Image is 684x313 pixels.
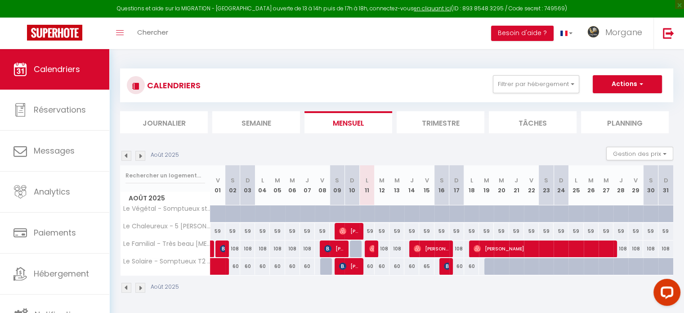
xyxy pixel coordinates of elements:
div: 60 [285,258,300,275]
div: 59 [539,223,554,240]
button: Gestion des prix [606,147,673,160]
div: 59 [568,223,583,240]
span: Calendriers [34,64,80,75]
div: 59 [599,223,613,240]
span: Messages [34,145,75,156]
li: Mensuel [304,111,392,133]
abbr: V [529,176,533,185]
abbr: J [514,176,518,185]
span: Le Chaleureux - 5 [PERSON_NAME] centre, 500m² de jardin [122,223,212,230]
abbr: S [440,176,444,185]
abbr: J [410,176,414,185]
th: 04 [255,165,270,205]
th: 20 [494,165,509,205]
th: 03 [240,165,255,205]
div: 59 [270,223,285,240]
th: 13 [389,165,404,205]
th: 07 [300,165,315,205]
div: 59 [419,223,434,240]
span: Paiements [34,227,76,238]
span: [PERSON_NAME] [220,240,225,257]
div: 108 [255,240,270,257]
abbr: D [246,176,250,185]
span: Le Végétal - Somptueux studio à 5 [PERSON_NAME] centre, 500m² de jardin [122,205,212,212]
div: 59 [210,223,225,240]
div: 59 [255,223,270,240]
button: Besoin d'aide ? [491,26,554,41]
div: 60 [404,258,419,275]
th: 31 [658,165,673,205]
input: Rechercher un logement... [125,168,205,184]
div: 108 [389,240,404,257]
th: 16 [434,165,449,205]
span: [PERSON_NAME] [339,222,359,240]
a: [PERSON_NAME] [210,240,215,258]
div: 60 [464,258,479,275]
li: Planning [581,111,669,133]
abbr: M [275,176,280,185]
li: Semaine [212,111,300,133]
span: [PERSON_NAME] [339,258,359,275]
span: [PERSON_NAME] [474,240,612,257]
div: 108 [449,240,464,257]
div: 108 [225,240,240,257]
abbr: S [544,176,548,185]
div: 59 [554,223,568,240]
span: Hébergement [34,268,89,279]
span: Analytics [34,186,70,197]
div: 59 [389,223,404,240]
span: Le Solaire - Somptueux T2 à 2 pas du centre [122,258,212,265]
div: 59 [524,223,539,240]
div: 59 [240,223,255,240]
div: 59 [285,223,300,240]
li: Tâches [489,111,577,133]
span: Le Familial - Très beau [MEDICAL_DATA] à 5 [PERSON_NAME] centre, 500m² de jardin [122,240,212,247]
li: Journalier [120,111,208,133]
button: Actions [593,75,662,93]
th: 14 [404,165,419,205]
div: 108 [240,240,255,257]
div: 108 [300,240,315,257]
abbr: D [664,176,668,185]
div: 59 [643,223,658,240]
th: 19 [479,165,494,205]
span: [PERSON_NAME] [444,258,449,275]
abbr: V [425,176,429,185]
div: 60 [375,258,389,275]
a: ... Morgane [579,18,653,49]
abbr: L [261,176,264,185]
div: 108 [643,240,658,257]
th: 11 [360,165,375,205]
div: 59 [315,223,330,240]
abbr: V [320,176,324,185]
span: Réservations [34,104,86,115]
abbr: L [470,176,473,185]
h3: CALENDRIERS [145,75,201,95]
a: en cliquant ici [414,5,451,12]
abbr: M [588,176,594,185]
div: 108 [613,240,628,257]
th: 08 [315,165,330,205]
div: 60 [240,258,255,275]
div: 108 [628,240,643,257]
img: ... [586,26,599,39]
th: 17 [449,165,464,205]
div: 59 [494,223,509,240]
abbr: M [484,176,489,185]
div: 60 [360,258,375,275]
th: 15 [419,165,434,205]
th: 21 [509,165,524,205]
th: 28 [613,165,628,205]
abbr: D [350,176,354,185]
th: 26 [584,165,599,205]
div: 108 [658,240,673,257]
abbr: S [335,176,339,185]
abbr: M [379,176,384,185]
abbr: V [634,176,638,185]
abbr: V [216,176,220,185]
div: 60 [449,258,464,275]
span: [PERSON_NAME] [414,240,448,257]
th: 30 [643,165,658,205]
iframe: LiveChat chat widget [646,275,684,313]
